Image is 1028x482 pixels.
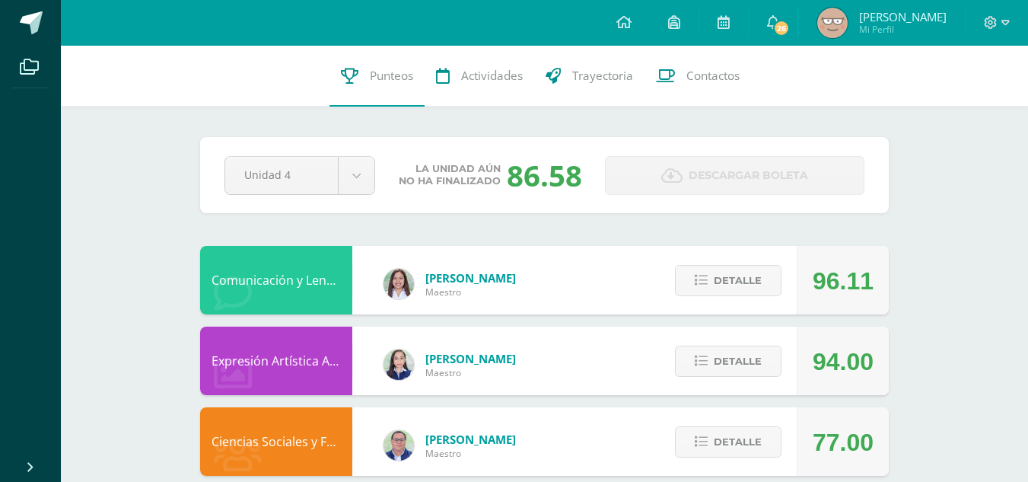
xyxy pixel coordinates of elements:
[714,347,762,375] span: Detalle
[200,407,352,476] div: Ciencias Sociales y Formación Ciudadana
[534,46,644,107] a: Trayectoria
[425,286,516,298] span: Maestro
[773,20,790,37] span: 26
[813,247,874,315] div: 96.11
[817,8,848,38] img: 7ba1596e4feba066842da6514df2b212.png
[675,265,781,296] button: Detalle
[244,157,319,193] span: Unidad 4
[425,447,516,460] span: Maestro
[200,246,352,314] div: Comunicación y Lenguaje, Inglés
[714,428,762,456] span: Detalle
[384,269,414,299] img: acecb51a315cac2de2e3deefdb732c9f.png
[689,157,808,194] span: Descargar boleta
[813,408,874,477] div: 77.00
[425,351,516,366] span: [PERSON_NAME]
[399,163,501,187] span: La unidad aún no ha finalizado
[370,68,413,84] span: Punteos
[329,46,425,107] a: Punteos
[425,432,516,447] span: [PERSON_NAME]
[813,327,874,396] div: 94.00
[507,155,582,195] div: 86.58
[675,426,781,458] button: Detalle
[644,46,751,107] a: Contactos
[859,23,947,36] span: Mi Perfil
[425,46,534,107] a: Actividades
[200,327,352,395] div: Expresión Artística ARTES PLÁSTICAS
[384,430,414,461] img: c1c1b07ef08c5b34f56a5eb7b3c08b85.png
[675,346,781,377] button: Detalle
[686,68,740,84] span: Contactos
[572,68,633,84] span: Trayectoria
[714,267,762,295] span: Detalle
[425,366,516,379] span: Maestro
[461,68,523,84] span: Actividades
[425,270,516,286] span: [PERSON_NAME]
[384,350,414,380] img: 360951c6672e02766e5b7d72674f168c.png
[859,9,947,24] span: [PERSON_NAME]
[225,157,374,194] a: Unidad 4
